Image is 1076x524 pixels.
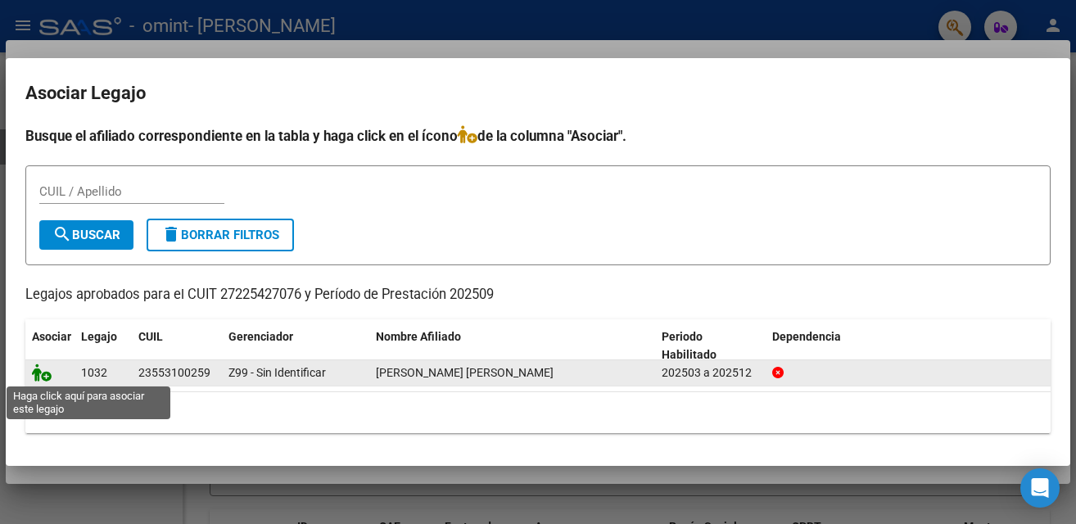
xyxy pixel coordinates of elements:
span: 1032 [81,366,107,379]
datatable-header-cell: CUIL [132,319,222,373]
div: 202503 a 202512 [662,364,759,382]
datatable-header-cell: Periodo Habilitado [655,319,766,373]
span: Buscar [52,228,120,242]
datatable-header-cell: Dependencia [766,319,1051,373]
span: Legajo [81,330,117,343]
h4: Busque el afiliado correspondiente en la tabla y haga click en el ícono de la columna "Asociar". [25,125,1051,147]
span: Gerenciador [228,330,293,343]
span: CUIL [138,330,163,343]
button: Borrar Filtros [147,219,294,251]
span: Asociar [32,330,71,343]
span: Periodo Habilitado [662,330,717,362]
span: Dependencia [772,330,841,343]
mat-icon: delete [161,224,181,244]
p: Legajos aprobados para el CUIT 27225427076 y Período de Prestación 202509 [25,285,1051,305]
span: Z99 - Sin Identificar [228,366,326,379]
datatable-header-cell: Asociar [25,319,75,373]
span: Nombre Afiliado [376,330,461,343]
datatable-header-cell: Legajo [75,319,132,373]
mat-icon: search [52,224,72,244]
datatable-header-cell: Nombre Afiliado [369,319,655,373]
button: Buscar [39,220,133,250]
span: PEREYRA TOMAS ELIAN [376,366,554,379]
h2: Asociar Legajo [25,78,1051,109]
div: 23553100259 [138,364,210,382]
div: Open Intercom Messenger [1020,468,1060,508]
datatable-header-cell: Gerenciador [222,319,369,373]
div: 1 registros [25,392,1051,433]
span: Borrar Filtros [161,228,279,242]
